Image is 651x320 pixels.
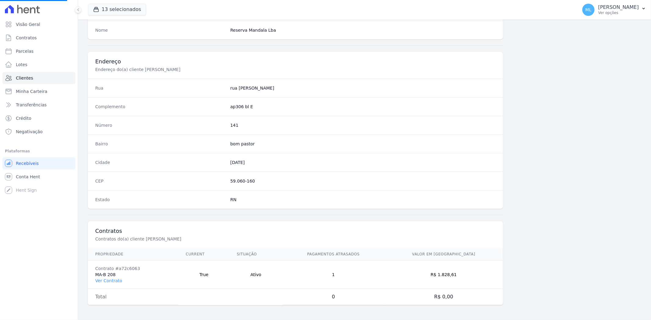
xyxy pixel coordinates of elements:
[282,248,385,261] th: Pagamentos Atrasados
[585,8,591,12] span: ML
[95,122,226,128] dt: Número
[95,85,226,91] dt: Rua
[95,236,300,242] p: Contratos do(a) cliente [PERSON_NAME]
[2,72,75,84] a: Clientes
[598,10,639,15] p: Ver opções
[2,32,75,44] a: Contratos
[16,102,47,108] span: Transferências
[5,148,73,155] div: Plataformas
[230,104,496,110] dd: ap306 bl E
[95,141,226,147] dt: Bairro
[16,115,31,121] span: Crédito
[95,104,226,110] dt: Complemento
[95,265,171,272] div: Contrato #a72c6063
[2,171,75,183] a: Conta Hent
[16,129,43,135] span: Negativação
[385,289,503,305] td: R$ 0,00
[230,248,282,261] th: Situação
[230,27,496,33] dd: Reserva Mandala Lba
[2,18,75,30] a: Visão Geral
[16,174,40,180] span: Conta Hent
[2,112,75,124] a: Crédito
[282,289,385,305] td: 0
[230,85,496,91] dd: rua [PERSON_NAME]
[16,21,40,27] span: Visão Geral
[230,178,496,184] dd: 59.060-160
[2,45,75,57] a: Parcelas
[230,197,496,203] dd: RN
[16,88,47,94] span: Minha Carteira
[16,75,33,81] span: Clientes
[88,289,179,305] td: Total
[230,261,282,289] td: Ativo
[230,141,496,147] dd: bom pastor
[282,261,385,289] td: 1
[2,59,75,71] a: Lotes
[2,99,75,111] a: Transferências
[2,126,75,138] a: Negativação
[179,261,230,289] td: True
[385,261,503,289] td: R$ 1.828,61
[88,248,179,261] th: Propriedade
[95,197,226,203] dt: Estado
[95,227,496,235] h3: Contratos
[577,1,651,18] button: ML [PERSON_NAME] Ver opções
[2,85,75,98] a: Minha Carteira
[95,159,226,165] dt: Cidade
[16,160,39,166] span: Recebíveis
[95,66,300,73] p: Endereço do(a) cliente [PERSON_NAME]
[95,278,122,283] a: Ver Contrato
[16,35,37,41] span: Contratos
[88,261,179,289] td: MA-B 208
[179,248,230,261] th: Current
[2,157,75,169] a: Recebíveis
[598,4,639,10] p: [PERSON_NAME]
[88,4,146,15] button: 13 selecionados
[95,58,496,65] h3: Endereço
[95,178,226,184] dt: CEP
[16,62,27,68] span: Lotes
[230,159,496,165] dd: [DATE]
[230,122,496,128] dd: 141
[95,27,226,33] dt: Nome
[16,48,34,54] span: Parcelas
[385,248,503,261] th: Valor em [GEOGRAPHIC_DATA]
